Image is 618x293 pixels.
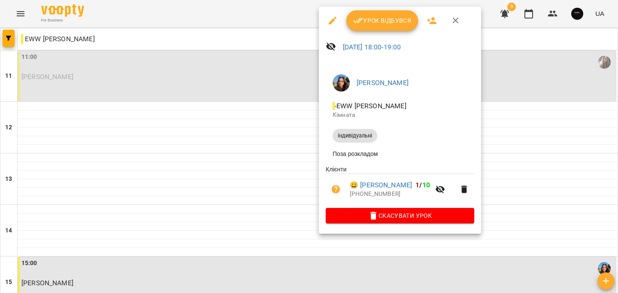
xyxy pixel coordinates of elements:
button: Візит ще не сплачено. Додати оплату? [326,179,346,200]
span: - EWW [PERSON_NAME] [333,102,408,110]
p: [PHONE_NUMBER] [350,190,430,198]
li: Поза розкладом [326,146,474,162]
span: індивідуальні [333,132,377,140]
img: 11d839d777b43516e4e2c1a6df0945d0.jpeg [333,74,350,92]
ul: Клієнти [326,165,474,208]
b: / [415,181,430,189]
button: Скасувати Урок [326,208,474,223]
span: 1 [415,181,419,189]
a: [PERSON_NAME] [357,79,409,87]
p: Кімната [333,111,467,119]
a: 😀 [PERSON_NAME] [350,180,412,190]
button: Урок відбувся [346,10,418,31]
span: 10 [422,181,430,189]
a: [DATE] 18:00-19:00 [343,43,401,51]
span: Урок відбувся [353,15,412,26]
span: Скасувати Урок [333,211,467,221]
